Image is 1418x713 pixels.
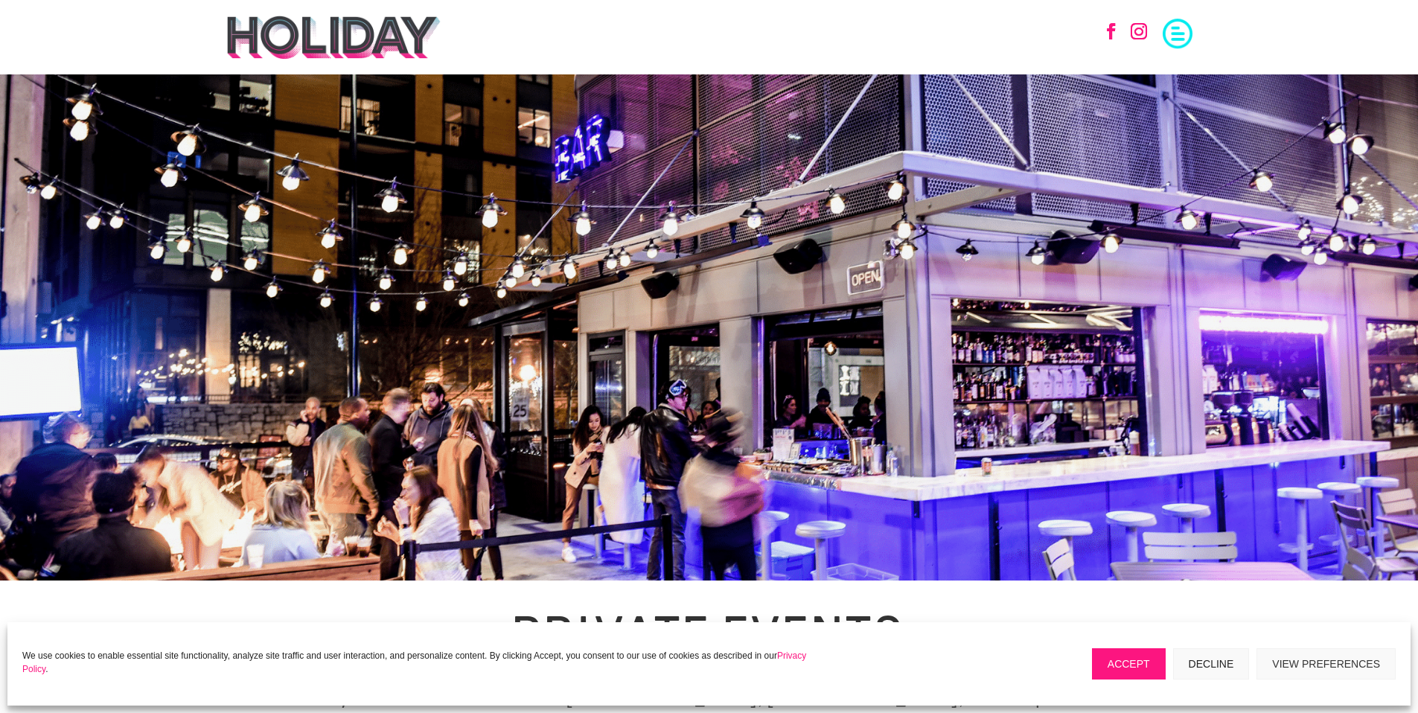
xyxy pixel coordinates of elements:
[22,650,806,674] a: Privacy Policy
[1095,15,1128,48] a: Follow on Facebook
[1092,648,1166,680] button: Accept
[1122,15,1155,48] a: Follow on Instagram
[226,15,442,60] img: holiday-logo-black
[512,610,905,659] h1: Private Events
[1173,648,1250,680] button: Decline
[1256,648,1396,680] button: View preferences
[22,649,827,676] p: We use cookies to enable essential site functionality, analyze site traffic and user interaction,...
